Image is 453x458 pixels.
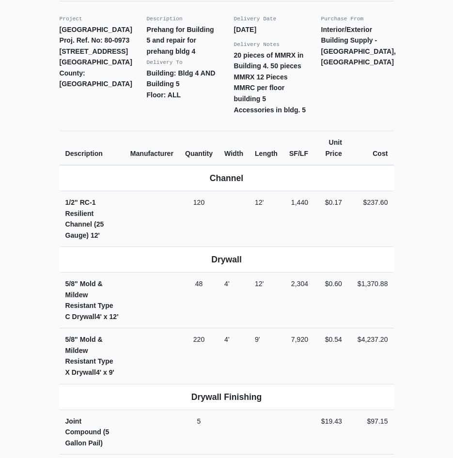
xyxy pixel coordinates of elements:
strong: Floor: ALL [147,91,181,99]
p: Interior/Exterior Building Supply - [GEOGRAPHIC_DATA], [GEOGRAPHIC_DATA] [321,24,394,68]
th: Cost [348,131,394,166]
strong: Joint Compound (5 Gallon Pail) [65,417,109,447]
td: 220 [179,328,219,384]
span: 12' [255,280,264,288]
td: $0.17 [314,191,348,247]
small: Project [60,16,82,22]
strong: 20 pieces of MMRX in Building 4. 50 pieces MMRX 12 Pieces MMRC per floor building 5 Accessories i... [234,51,306,114]
strong: [GEOGRAPHIC_DATA] [60,58,132,66]
td: $4,237.20 [348,328,394,384]
span: x [103,368,107,376]
span: 4' [224,336,230,343]
th: Width [219,131,249,166]
th: Description [60,131,125,166]
strong: [DATE] [234,26,257,33]
span: 12' [91,231,100,239]
b: Drywall [211,255,242,264]
strong: Proj. Ref. No: 80-0973 [60,36,130,44]
span: 12' [255,198,264,206]
strong: [GEOGRAPHIC_DATA] [60,26,132,33]
td: $0.60 [314,273,348,328]
small: Delivery To [147,60,183,65]
span: 12' [109,313,119,321]
th: Length [249,131,283,166]
small: Delivery Date [234,16,277,22]
td: $97.15 [348,410,394,455]
strong: 5/8" Mold & Mildew Resistant Type C Drywall [65,280,119,321]
b: Drywall Finishing [191,392,262,402]
strong: Building: Bldg 4 AND Building 5 [147,69,216,88]
td: 2,304 [283,273,314,328]
td: 7,920 [283,328,314,384]
b: Channel [210,173,243,183]
span: 4' [96,368,101,376]
small: Purchase From [321,16,364,22]
th: Unit Price [314,131,348,166]
span: 9' [109,368,114,376]
small: Delivery Notes [234,42,280,47]
strong: [STREET_ADDRESS] [60,47,128,55]
strong: 5/8" Mold & Mildew Resistant Type X Drywall [65,336,114,376]
strong: Prehang for Building 5 and repair for prehang bldg 4 [147,26,214,55]
span: 4' [96,313,102,321]
strong: 1/2" RC-1 Resilient Channel (25 Gauge) [65,198,104,239]
td: 5 [179,410,219,455]
td: $237.60 [348,191,394,247]
span: 9' [255,336,260,343]
td: $1,370.88 [348,273,394,328]
td: 48 [179,273,219,328]
th: Quantity [179,131,219,166]
td: $0.54 [314,328,348,384]
strong: County: [GEOGRAPHIC_DATA] [60,69,132,88]
td: $19.43 [314,410,348,455]
span: 4' [224,280,230,288]
td: 1,440 [283,191,314,247]
td: 120 [179,191,219,247]
span: x [104,313,108,321]
small: Description [147,16,183,22]
th: Manufacturer [125,131,179,166]
th: SF/LF [283,131,314,166]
